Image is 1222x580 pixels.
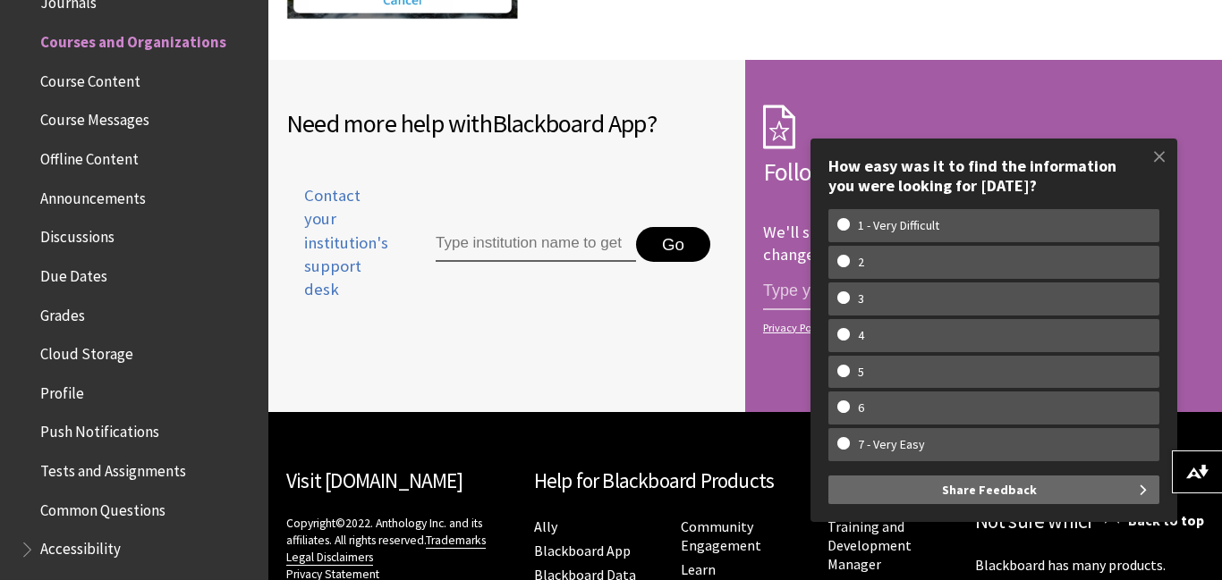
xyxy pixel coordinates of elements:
a: Training and Development Manager [827,517,912,574]
div: How easy was it to find the information you were looking for [DATE]? [828,156,1159,195]
span: Push Notifications [40,417,159,441]
button: Share Feedback [828,475,1159,504]
w-span: 1 - Very Difficult [837,218,960,233]
span: Due Dates [40,261,107,285]
a: Ally [534,517,557,536]
input: Type institution name to get support [436,227,636,263]
input: email address [763,273,1031,310]
h2: Follow this page! [763,153,1204,190]
a: Learn [681,560,716,579]
h2: Help for Blackboard Products [534,466,957,497]
span: Common Questions [40,495,165,519]
a: Visit [DOMAIN_NAME] [286,467,462,493]
a: Legal Disclaimers [286,550,373,566]
span: Profile [40,378,84,402]
button: Go [636,227,710,263]
span: Courses and Organizations [40,27,226,51]
w-span: 4 [837,328,885,343]
w-span: 3 [837,291,885,307]
a: Blackboard App [534,542,631,560]
span: Announcements [40,183,146,207]
a: Privacy Policy [763,322,1199,334]
w-span: 7 - Very Easy [837,437,946,452]
img: Subscription Icon [763,105,795,149]
span: Tests and Assignments [40,456,186,480]
h2: Need more help with ? [286,105,727,142]
span: Accessibility [40,534,121,559]
a: Community Engagement [681,517,761,555]
span: Contact your institution's support desk [286,184,395,301]
span: Share Feedback [942,475,1037,504]
span: Cloud Storage [40,339,133,363]
a: Trademarks [426,533,486,549]
w-span: 5 [837,365,885,380]
span: Grades [40,300,85,324]
a: Contact your institution's support desk [286,184,395,323]
p: We'll send you an email each time we make an important change. [763,222,1169,264]
w-span: 6 [837,400,885,416]
span: Blackboard App [492,107,647,139]
span: Course Messages [40,105,149,130]
span: Offline Content [40,144,139,168]
w-span: 2 [837,255,885,270]
span: Discussions [40,222,115,246]
span: Course Content [40,66,140,90]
